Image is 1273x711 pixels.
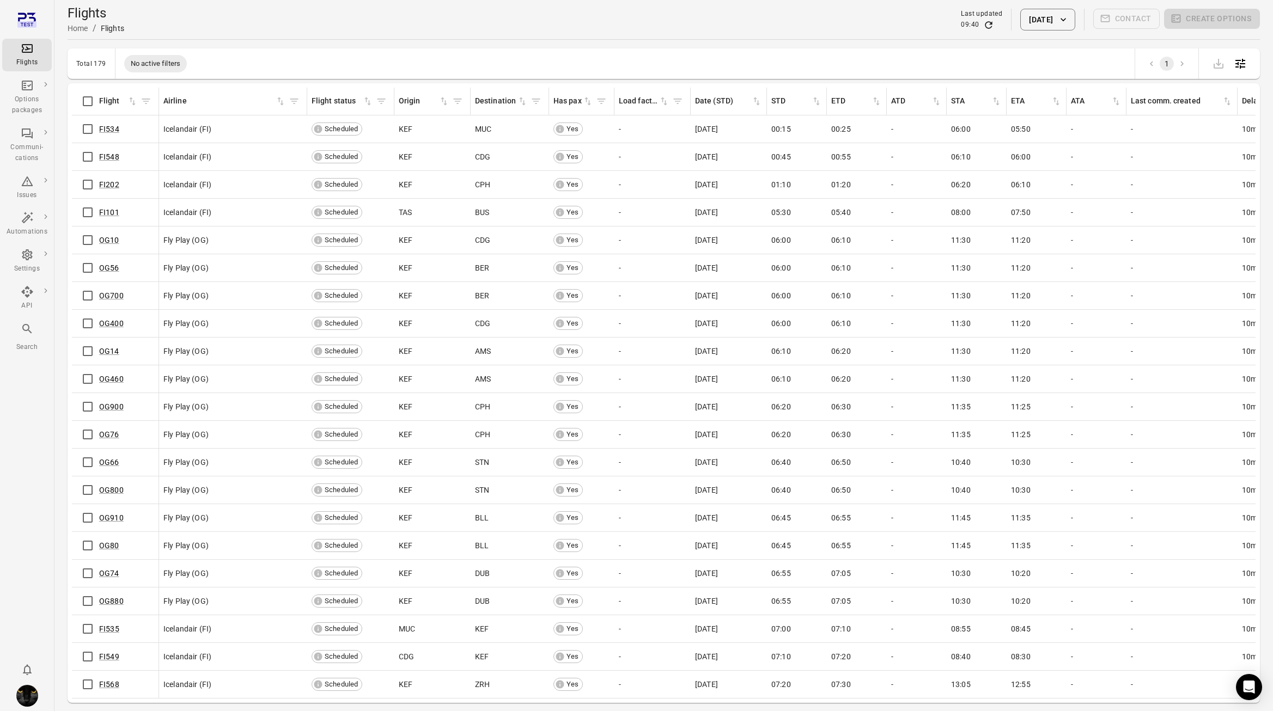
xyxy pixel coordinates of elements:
[399,124,412,134] span: KEF
[528,93,544,109] span: Filter by destination
[951,262,971,273] span: 11:30
[831,151,851,162] span: 00:55
[831,373,851,384] span: 06:20
[695,151,718,162] span: [DATE]
[101,23,124,34] div: Flights
[695,95,762,107] span: Date (STD)
[1160,57,1174,71] button: page 1
[1011,262,1031,273] span: 11:20
[163,346,209,357] span: Fly Play (OG)
[831,207,851,218] span: 05:40
[695,429,718,440] span: [DATE]
[1242,290,1257,301] span: 10m
[1011,290,1031,301] span: 11:20
[891,290,942,301] div: -
[99,597,124,605] a: OG880
[1131,346,1233,357] div: -
[951,95,991,107] div: STA
[7,342,47,353] div: Search
[831,346,851,357] span: 06:20
[695,318,718,329] span: [DATE]
[399,151,412,162] span: KEF
[399,207,412,218] span: TAS
[1144,57,1190,71] nav: pagination navigation
[1131,95,1233,107] div: Sort by last communication created in ascending order
[1011,95,1062,107] div: Sort by ETA in ascending order
[771,318,791,329] span: 06:00
[7,226,47,237] div: Automations
[891,235,942,246] div: -
[831,95,871,107] div: ETD
[321,124,362,134] span: Scheduled
[163,151,211,162] span: Icelandair (FI)
[321,263,362,273] span: Scheduled
[891,429,942,440] div: -
[695,124,718,134] span: [DATE]
[475,151,490,162] span: CDG
[138,93,154,109] button: Filter by flight
[312,95,373,107] span: Flight status
[99,430,119,439] a: OG76
[563,235,582,246] span: Yes
[124,58,187,69] span: No active filters
[163,290,209,301] span: Fly Play (OG)
[1071,318,1122,329] div: -
[99,95,138,107] span: Flight
[553,95,593,107] div: Sort by has pax in ascending order
[449,93,466,109] button: Filter by origin
[321,430,362,440] span: Scheduled
[163,124,211,134] span: Icelandair (FI)
[619,262,686,273] div: -
[1071,346,1122,357] div: -
[373,93,389,109] button: Filter by flight status
[1071,429,1122,440] div: -
[891,124,942,134] div: -
[1011,179,1031,190] span: 06:10
[563,374,582,384] span: Yes
[771,151,791,162] span: 00:45
[321,291,362,301] span: Scheduled
[1071,235,1122,246] div: -
[951,290,971,301] span: 11:30
[563,152,582,162] span: Yes
[475,124,491,134] span: MUC
[99,236,119,244] a: OG10
[891,318,942,329] div: -
[695,235,718,246] span: [DATE]
[619,95,659,107] div: Load factor
[831,290,851,301] span: 06:10
[399,95,438,107] div: Origin
[12,681,42,711] button: Iris
[1242,262,1257,273] span: 10m
[399,401,412,412] span: KEF
[695,373,718,384] span: [DATE]
[951,95,1002,107] div: Sort by STA in ascending order
[1131,151,1233,162] div: -
[619,151,686,162] div: -
[1071,151,1122,162] div: -
[399,346,412,357] span: KEF
[831,401,851,412] span: 06:30
[7,142,47,164] div: Communi-cations
[7,57,47,68] div: Flights
[99,680,119,689] a: FI568
[475,290,489,301] span: BER
[475,346,491,357] span: AMS
[1242,235,1257,246] span: 10m
[2,171,52,204] a: Issues
[619,179,686,190] div: -
[99,319,124,328] a: OG400
[1131,207,1233,218] div: -
[891,262,942,273] div: -
[891,179,942,190] div: -
[1236,674,1262,700] div: Open Intercom Messenger
[1011,95,1051,107] div: ETA
[983,20,994,30] button: Refresh data
[1242,401,1257,412] span: 10m
[68,24,88,33] a: Home
[163,401,209,412] span: Fly Play (OG)
[475,235,490,246] span: CDG
[163,207,211,218] span: Icelandair (FI)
